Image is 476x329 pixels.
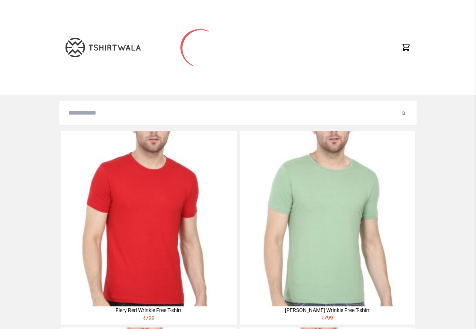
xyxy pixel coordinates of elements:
div: ₹ 799 [61,314,236,324]
div: Fiery Red Wrinkle Free T-shirt [61,306,236,314]
img: 4M6A2225-320x320.jpg [61,131,236,306]
img: 4M6A2211-320x320.jpg [240,131,415,306]
div: ₹ 799 [240,314,415,324]
a: Fiery Red Wrinkle Free T-shirt₹799 [61,131,236,324]
a: [PERSON_NAME] Wrinkle Free T-shirt₹799 [240,131,415,324]
div: [PERSON_NAME] Wrinkle Free T-shirt [240,306,415,314]
button: Submit your search query. [400,109,408,118]
img: TW-LOGO-400-104.png [65,38,141,57]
